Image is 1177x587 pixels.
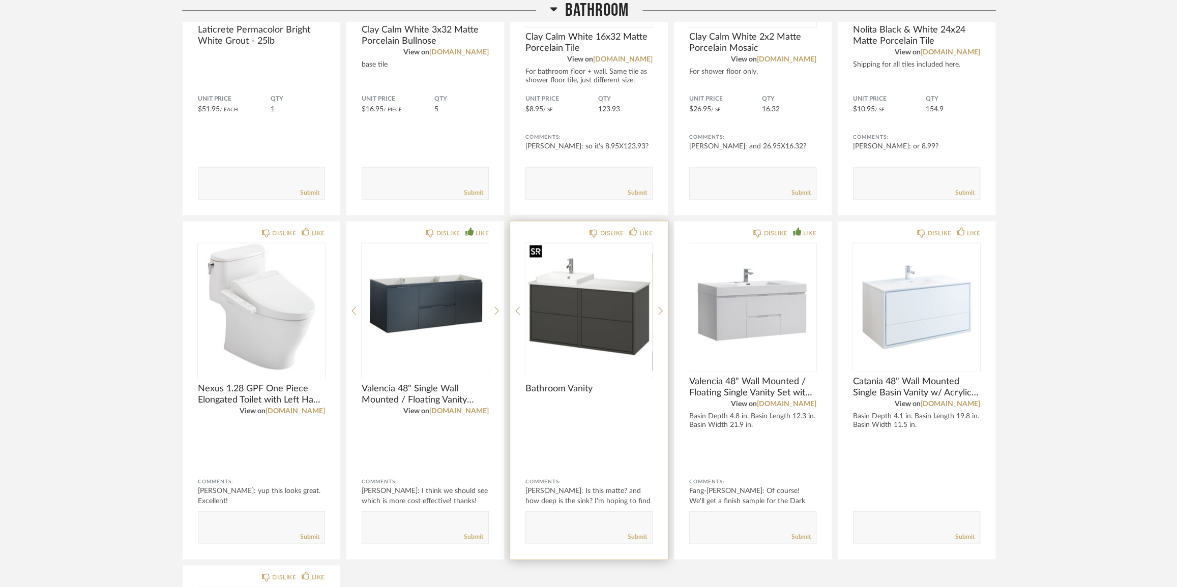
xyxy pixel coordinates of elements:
[362,383,489,405] span: Valencia 48" Single Wall Mounted / Floating Vanity Cabinet Only - Less Vanity Top
[525,68,653,85] div: For bathroom floor + wall. Same tile as shower floor tile, just different size.
[853,243,980,370] img: undefined
[875,107,885,112] span: / SF
[362,106,384,113] span: $16.95
[757,400,816,407] a: [DOMAIN_NAME]
[272,228,296,238] div: DISLIKE
[921,400,980,407] a: [DOMAIN_NAME]
[362,485,489,506] div: [PERSON_NAME]: I think we should see which is more cost effective! thanks!
[853,141,980,151] div: [PERSON_NAME]: or 8.99?
[598,95,653,103] span: QTY
[639,228,653,238] div: LIKE
[757,56,816,63] a: [DOMAIN_NAME]
[464,532,483,541] a: Submit
[362,95,434,103] span: Unit Price
[731,56,757,63] span: View on
[853,24,980,47] span: Nolita Black & White 24x24 Matte Porcelain Tile
[600,228,624,238] div: DISLIKE
[598,106,620,113] span: 123.93
[312,228,325,238] div: LIKE
[791,532,811,541] a: Submit
[689,376,816,398] span: Valencia 48" Wall Mounted / Floating Single Vanity Set with Wood Cabinet and Acrylic Vanity Top
[689,132,816,142] div: Comments:
[762,106,780,113] span: 16.32
[198,95,271,103] span: Unit Price
[853,132,980,142] div: Comments:
[689,141,816,151] div: [PERSON_NAME]: and 26.95X16.32?
[955,532,975,541] a: Submit
[689,412,816,429] div: Basin Depth 4.8 in. Basin Length 12.3 in. Basin Width 21.9 in.
[525,95,598,103] span: Unit Price
[300,188,319,197] a: Submit
[967,228,980,238] div: LIKE
[403,407,429,414] span: View on
[853,106,875,113] span: $10.95
[384,107,402,112] span: / Piece
[525,485,653,516] div: [PERSON_NAME]: Is this matte? and how deep is the sink? I'm hoping to find so...
[436,228,460,238] div: DISLIKE
[689,95,762,103] span: Unit Price
[220,107,238,112] span: / Each
[593,56,653,63] a: [DOMAIN_NAME]
[476,228,489,238] div: LIKE
[271,95,325,103] span: QTY
[403,49,429,56] span: View on
[525,141,653,151] div: [PERSON_NAME]: so it's 8.95X123.93?
[198,476,325,486] div: Comments:
[543,107,553,112] span: / SF
[853,412,980,429] div: Basin Depth 4.1 in. Basin Length 19.8 in. Basin Width 11.5 in.
[240,407,266,414] span: View on
[525,383,653,394] span: Bathroom Vanity
[198,383,325,405] span: Nexus 1.28 GPF One Piece Elongated Toilet with Left Hand Lever - Bidet Seat Included
[689,68,816,76] div: For shower floor only.
[312,572,325,582] div: LIKE
[271,106,275,113] span: 1
[272,572,296,582] div: DISLIKE
[711,107,721,112] span: / SF
[567,56,593,63] span: View on
[689,476,816,486] div: Comments:
[763,228,787,238] div: DISLIKE
[198,243,325,370] div: 0
[300,532,319,541] a: Submit
[198,485,325,506] div: [PERSON_NAME]: yup this looks great. Excellent!
[762,95,816,103] span: QTY
[434,95,489,103] span: QTY
[927,228,951,238] div: DISLIKE
[362,243,489,370] img: undefined
[689,485,816,516] div: Fang-[PERSON_NAME]: Of course! We'll get a finish sample for the Dark Slate Grey v...
[689,106,711,113] span: $26.95
[853,376,980,398] span: Catania 48" Wall Mounted Single Basin Vanity w/ Acrylic Vanity Top
[198,106,220,113] span: $51.95
[926,95,980,103] span: QTY
[525,243,653,370] img: undefined
[434,106,438,113] span: 5
[266,407,325,414] a: [DOMAIN_NAME]
[926,106,944,113] span: 154.9
[628,532,647,541] a: Submit
[362,243,489,370] div: 0
[525,132,653,142] div: Comments:
[525,476,653,486] div: Comments:
[689,32,816,54] span: Clay Calm White 2x2 Matte Porcelain Mosaic
[362,476,489,486] div: Comments:
[895,49,921,56] span: View on
[198,24,325,47] span: Laticrete Permacolor Bright White Grout - 25lb
[525,32,653,54] span: Clay Calm White 16x32 Matte Porcelain Tile
[628,188,647,197] a: Submit
[362,60,489,69] div: base tile
[895,400,921,407] span: View on
[955,188,975,197] a: Submit
[525,243,653,370] div: 0
[689,243,816,370] img: undefined
[464,188,483,197] a: Submit
[362,24,489,47] span: Clay Calm White 3x32 Matte Porcelain Bullnose
[853,60,980,69] div: Shipping for all tiles included here.
[429,407,489,414] a: [DOMAIN_NAME]
[525,106,543,113] span: $8.95
[731,400,757,407] span: View on
[921,49,980,56] a: [DOMAIN_NAME]
[198,243,325,370] img: undefined
[853,95,926,103] span: Unit Price
[791,188,811,197] a: Submit
[803,228,816,238] div: LIKE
